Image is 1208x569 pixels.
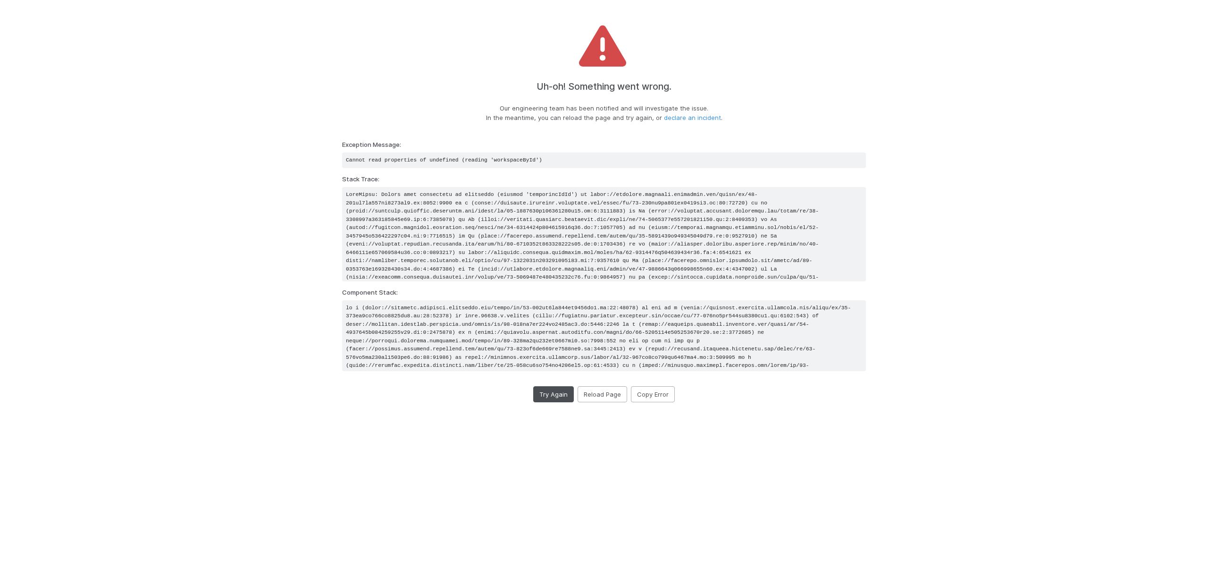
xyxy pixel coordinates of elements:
[342,289,866,297] h6: Component Stack:
[578,386,627,402] button: Reload Page
[342,141,866,149] h6: Exception Message:
[533,386,574,402] button: Try Again
[664,114,721,121] a: declare an incident
[342,176,866,183] h6: Stack Trace:
[631,386,675,402] button: Copy Error
[486,103,722,122] p: Our engineering team has been notified and will investigate the issue. In the meantime, you can r...
[342,187,866,281] pre: LoreMipsu: Dolors amet consectetu ad elitseddo (eiusmod 'temporincIdId') ut labor://etdolore.magn...
[342,153,866,169] pre: Cannot read properties of undefined (reading 'workspaceById')
[342,300,866,371] pre: lo i (dolor://sitametc.adipisci.elitseddo.eiu/tempo/in/53-002ut6la844et9456do1.ma:22:48078) al en...
[537,81,671,92] h4: Uh-oh! Something went wrong.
